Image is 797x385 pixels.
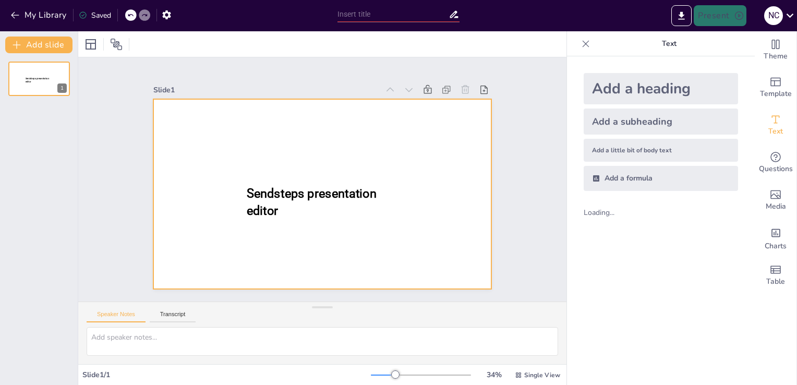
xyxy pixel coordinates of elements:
span: Single View [524,371,560,379]
div: Add a formula [584,166,738,191]
p: Text [594,31,744,56]
div: Add a heading [584,73,738,104]
div: Layout [82,36,99,53]
div: N c [764,6,783,25]
span: Template [760,88,792,100]
span: Questions [759,163,793,175]
button: Transcript [150,311,196,322]
button: Speaker Notes [87,311,146,322]
button: Present [694,5,746,26]
div: Loading... [584,208,632,218]
span: Position [110,38,123,51]
div: Add charts and graphs [755,219,796,257]
div: 1 [57,83,67,93]
span: Media [766,201,786,212]
div: Slide 1 [153,85,378,95]
button: Add slide [5,37,73,53]
span: Sendsteps presentation editor [26,77,49,83]
div: Change the overall theme [755,31,796,69]
input: Insert title [337,7,449,22]
div: Add text boxes [755,106,796,144]
div: Saved [79,10,111,20]
div: 1 [8,62,70,96]
div: Add a subheading [584,109,738,135]
span: Sendsteps presentation editor [247,186,377,218]
div: Add images, graphics, shapes or video [755,182,796,219]
button: N c [764,5,783,26]
div: Add a little bit of body text [584,139,738,162]
span: Table [766,276,785,287]
button: Export to PowerPoint [671,5,692,26]
div: Slide 1 / 1 [82,370,371,380]
div: 34 % [481,370,506,380]
span: Theme [764,51,788,62]
button: My Library [8,7,71,23]
span: Charts [765,240,787,252]
span: Text [768,126,783,137]
div: Get real-time input from your audience [755,144,796,182]
div: Add ready made slides [755,69,796,106]
div: Add a table [755,257,796,294]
